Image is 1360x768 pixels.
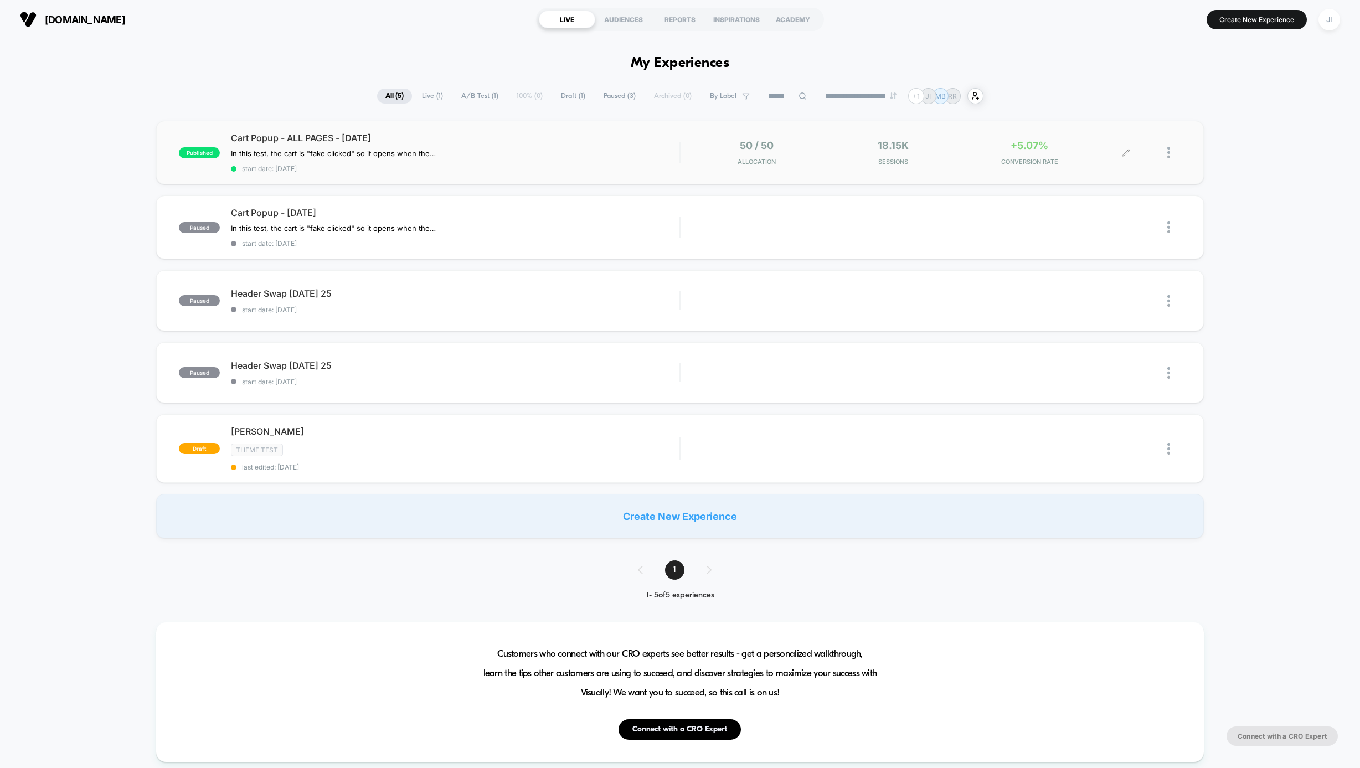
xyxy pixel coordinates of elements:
[828,158,959,166] span: Sessions
[231,164,679,173] span: start date: [DATE]
[1227,726,1338,746] button: Connect with a CRO Expert
[8,352,688,363] input: Seek
[231,463,679,471] span: last edited: [DATE]
[665,560,684,580] span: 1
[595,89,644,104] span: Paused ( 3 )
[231,207,679,218] span: Cart Popup - [DATE]
[1167,367,1170,379] img: close
[925,92,931,100] p: JI
[179,147,220,158] span: published
[231,149,436,158] span: In this test, the cart is "fake clicked" so it opens when the page is loaded and customer has ite...
[738,158,776,166] span: Allocation
[377,89,412,104] span: All ( 5 )
[231,378,679,386] span: start date: [DATE]
[614,371,647,382] input: Volume
[6,367,23,385] button: Play, NEW DEMO 2025-VEED.mp4
[179,222,220,233] span: paused
[231,426,679,437] span: [PERSON_NAME]
[539,11,595,28] div: LIVE
[948,92,957,100] p: RR
[334,182,360,209] button: Play, NEW DEMO 2025-VEED.mp4
[231,360,679,371] span: Header Swap [DATE] 25
[878,140,909,151] span: 18.15k
[179,367,220,378] span: paused
[231,132,679,143] span: Cart Popup - ALL PAGES - [DATE]
[553,89,594,104] span: Draft ( 1 )
[935,92,946,100] p: MB
[1167,295,1170,307] img: close
[17,11,128,28] button: [DOMAIN_NAME]
[231,288,679,299] span: Header Swap [DATE] 25
[1315,8,1343,31] button: JI
[627,591,734,600] div: 1 - 5 of 5 experiences
[536,370,561,382] div: Current time
[1011,140,1048,151] span: +5.07%
[595,11,652,28] div: AUDIENCES
[765,11,821,28] div: ACADEMY
[908,88,924,104] div: + 1
[631,55,730,71] h1: My Experiences
[483,645,877,703] span: Customers who connect with our CRO experts see better results - get a personalized walkthrough, l...
[156,494,1203,538] div: Create New Experience
[890,92,897,99] img: end
[179,443,220,454] span: draft
[964,158,1095,166] span: CONVERSION RATE
[740,140,774,151] span: 50 / 50
[1318,9,1340,30] div: JI
[1167,443,1170,455] img: close
[231,224,436,233] span: In this test, the cart is "fake clicked" so it opens when the page is loaded and customer has ite...
[414,89,451,104] span: Live ( 1 )
[652,11,708,28] div: REPORTS
[453,89,507,104] span: A/B Test ( 1 )
[1207,10,1307,29] button: Create New Experience
[231,239,679,248] span: start date: [DATE]
[231,306,679,314] span: start date: [DATE]
[710,92,736,100] span: By Label
[619,719,741,740] button: Connect with a CRO Expert
[708,11,765,28] div: INSPIRATIONS
[179,295,220,306] span: paused
[1167,221,1170,233] img: close
[563,370,593,382] div: Duration
[231,444,283,456] span: Theme Test
[45,14,125,25] span: [DOMAIN_NAME]
[20,11,37,28] img: Visually logo
[1167,147,1170,158] img: close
